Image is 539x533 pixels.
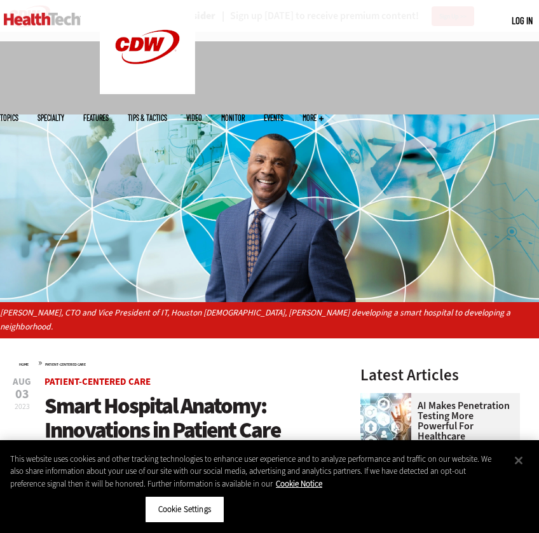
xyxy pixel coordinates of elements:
button: Cookie Settings [145,496,224,523]
span: More [303,114,324,121]
button: Close [505,446,533,474]
img: Home [4,13,81,25]
a: Patient-Centered Care [44,375,151,388]
a: Video [186,114,202,121]
a: Tips & Tactics [128,114,167,121]
div: This website uses cookies and other tracking technologies to enhance user experience and to analy... [10,453,502,490]
a: Features [83,114,109,121]
a: Home [19,362,29,367]
a: Patient-Centered Care [45,362,86,367]
a: Log in [512,15,533,26]
a: AI Makes Penetration Testing More Powerful for Healthcare Organizations [360,401,512,452]
a: Events [264,114,283,121]
span: Specialty [38,114,64,121]
a: CDW [100,84,195,97]
img: Healthcare and hacking concept [360,393,411,444]
span: Aug [13,377,31,387]
span: 2023 [15,401,30,412]
a: Healthcare and hacking concept [360,393,418,403]
span: Smart Hospital Anatomy: Innovations in Patient Care [44,391,280,445]
h3: Latest Articles [360,367,520,383]
div: » [19,357,350,368]
div: User menu [512,14,533,27]
span: 03 [13,388,31,401]
a: More information about your privacy [276,478,322,489]
a: MonITor [221,114,245,121]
